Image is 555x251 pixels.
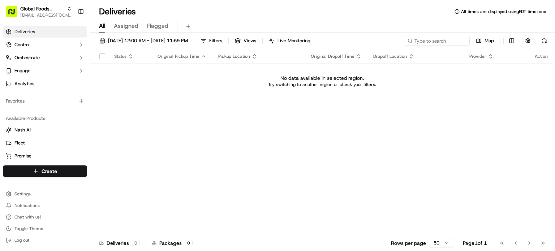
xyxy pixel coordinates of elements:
a: Analytics [3,78,87,90]
span: Views [244,38,256,44]
button: Live Monitoring [266,36,314,46]
div: 0 [185,240,193,246]
button: Global Foods Catering [20,5,64,12]
button: Engage [3,65,87,77]
a: Nash AI [6,127,84,133]
span: Status [114,53,126,59]
span: Notifications [14,203,40,208]
span: Fleet [14,140,25,146]
span: Promise [14,153,31,159]
span: Toggle Theme [14,226,43,231]
button: Fleet [3,137,87,149]
span: Deliveries [14,29,35,35]
span: Original Pickup Time [158,53,199,59]
button: Toggle Theme [3,224,87,234]
a: Promise [6,153,84,159]
p: Try switching to another region or check your filters. [268,82,376,87]
span: Control [14,42,30,48]
span: Live Monitoring [277,38,310,44]
span: Settings [14,191,31,197]
span: [DATE] 12:00 AM - [DATE] 11:59 PM [108,38,188,44]
span: Create [42,168,57,175]
span: Dropoff Location [373,53,407,59]
div: Deliveries [99,239,140,247]
p: Rows per page [391,239,426,247]
span: All times are displayed using EDT timezone [461,9,546,14]
div: Available Products [3,113,87,124]
button: Nash AI [3,124,87,136]
button: Map [473,36,497,46]
input: Type to search [405,36,470,46]
a: Deliveries [3,26,87,38]
button: Global Foods Catering[EMAIL_ADDRESS][DOMAIN_NAME] [3,3,75,20]
span: Nash AI [14,127,31,133]
h1: Deliveries [99,6,136,17]
span: All [99,22,105,30]
span: Log out [14,237,29,243]
span: Analytics [14,81,34,87]
button: Views [232,36,259,46]
span: Filters [209,38,222,44]
button: Notifications [3,200,87,211]
p: No data available in selected region. [280,74,364,82]
button: Control [3,39,87,51]
div: Action [535,53,548,59]
button: Log out [3,235,87,245]
span: Provider [469,53,486,59]
span: Chat with us! [14,214,41,220]
span: Orchestrate [14,55,40,61]
span: Original Dropoff Time [311,53,354,59]
button: Chat with us! [3,212,87,222]
button: Filters [197,36,225,46]
span: Assigned [114,22,138,30]
button: Orchestrate [3,52,87,64]
div: 0 [132,240,140,246]
div: Favorites [3,95,87,107]
button: [DATE] 12:00 AM - [DATE] 11:59 PM [96,36,191,46]
span: Pickup Location [218,53,250,59]
button: Create [3,165,87,177]
button: [EMAIL_ADDRESS][DOMAIN_NAME] [20,12,72,18]
button: Settings [3,189,87,199]
button: Promise [3,150,87,162]
span: Flagged [147,22,168,30]
span: Map [485,38,494,44]
button: Refresh [539,36,549,46]
span: Engage [14,68,30,74]
div: Page 1 of 1 [463,239,487,247]
div: Packages [152,239,193,247]
a: Fleet [6,140,84,146]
